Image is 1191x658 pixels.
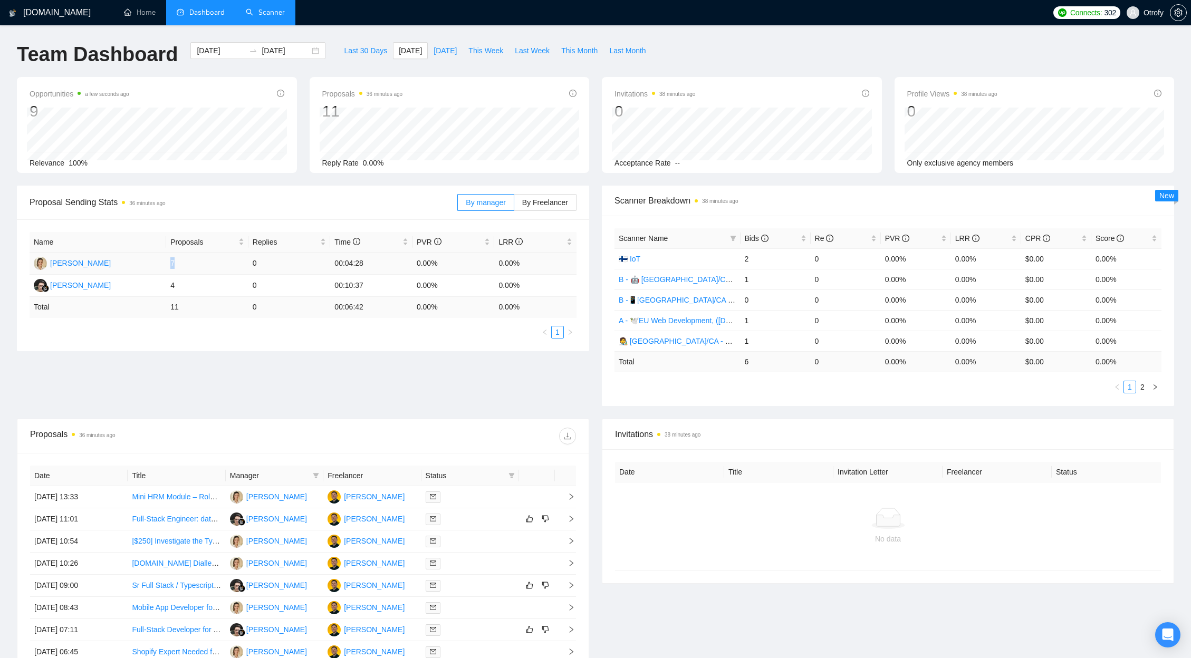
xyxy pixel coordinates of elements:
[328,623,341,636] img: SO
[344,557,405,569] div: [PERSON_NAME]
[34,279,47,292] img: DF
[811,248,881,269] td: 0
[564,326,577,338] li: Next Page
[907,159,1014,167] span: Only exclusive agency members
[85,91,129,97] time: a few seconds ago
[428,42,463,59] button: [DATE]
[334,238,360,246] span: Time
[559,559,575,567] span: right
[1052,462,1161,482] th: Status
[702,198,738,204] time: 38 minutes ago
[230,623,243,636] img: DF
[132,559,343,567] a: [DOMAIN_NAME] Dialler Manager - Just call Expertise Required
[246,624,307,635] div: [PERSON_NAME]
[1155,622,1180,647] div: Open Intercom Messenger
[30,597,128,619] td: [DATE] 08:43
[494,275,577,297] td: 0.00%
[730,235,736,241] span: filter
[426,470,504,481] span: Status
[248,232,331,253] th: Replies
[498,238,523,246] span: LRR
[328,536,405,545] a: SO[PERSON_NAME]
[328,601,341,614] img: SO
[248,297,331,317] td: 0
[614,159,671,167] span: Acceptance Rate
[745,234,769,243] span: Bids
[972,235,979,242] span: info-circle
[328,535,341,548] img: SO
[238,518,245,526] img: gigradar-bm.png
[230,603,307,611] a: MP[PERSON_NAME]
[1117,235,1124,242] span: info-circle
[353,238,360,245] span: info-circle
[1129,9,1137,16] span: user
[328,603,405,611] a: SO[PERSON_NAME]
[344,646,405,657] div: [PERSON_NAME]
[559,648,575,655] span: right
[166,275,248,297] td: 4
[30,232,166,253] th: Name
[30,619,128,641] td: [DATE] 07:11
[34,280,111,289] a: DF[PERSON_NAME]
[79,432,115,438] time: 36 minutes ago
[132,625,272,634] a: Full-Stack Developer for Ticketing Webapp
[30,575,128,597] td: [DATE] 09:00
[248,253,331,275] td: 0
[30,508,128,530] td: [DATE] 11:01
[1170,8,1186,17] span: setting
[619,255,640,263] a: 🇫🇮 IoT
[1091,289,1161,310] td: 0.00%
[881,269,951,289] td: 0.00%
[815,234,834,243] span: Re
[328,579,341,592] img: SO
[128,619,225,641] td: Full-Stack Developer for Ticketing Webapp
[430,516,436,522] span: mail
[619,316,774,325] a: A - 🕊️EU Web Development, ([DATE]), portfolio
[659,91,695,97] time: 38 minutes ago
[50,279,111,291] div: [PERSON_NAME]
[9,5,16,22] img: logo
[724,462,833,482] th: Title
[399,45,422,56] span: [DATE]
[955,234,979,243] span: LRR
[1111,381,1123,393] button: left
[907,88,997,100] span: Profile Views
[811,269,881,289] td: 0
[1137,381,1148,393] a: 2
[1111,381,1123,393] li: Previous Page
[951,351,1021,372] td: 0.00 %
[1096,234,1124,243] span: Score
[230,601,243,614] img: MP
[741,310,811,331] td: 1
[881,289,951,310] td: 0.00%
[951,269,1021,289] td: 0.00%
[1025,234,1050,243] span: CPR
[128,597,225,619] td: Mobile App Developer for VoyagX MVP 2
[226,466,323,486] th: Manager
[1152,384,1158,390] span: right
[1123,381,1136,393] li: 1
[623,533,1152,545] div: No data
[1091,269,1161,289] td: 0.00%
[741,331,811,351] td: 1
[344,535,405,547] div: [PERSON_NAME]
[330,275,412,297] td: 00:10:37
[559,537,575,545] span: right
[494,297,577,317] td: 0.00 %
[344,45,387,56] span: Last 30 Days
[1021,289,1091,310] td: $0.00
[170,236,236,248] span: Proposals
[542,581,549,589] span: dislike
[1043,235,1050,242] span: info-circle
[559,604,575,611] span: right
[246,579,307,591] div: [PERSON_NAME]
[132,492,428,501] a: Mini HRM Module – Role-Based Access with Approval Workflow in [GEOGRAPHIC_DATA]
[363,159,384,167] span: 0.00%
[412,275,495,297] td: 0.00%
[230,490,243,504] img: MP
[614,88,695,100] span: Invitations
[246,513,307,525] div: [PERSON_NAME]
[34,258,111,267] a: MP[PERSON_NAME]
[30,159,64,167] span: Relevance
[177,8,184,16] span: dashboard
